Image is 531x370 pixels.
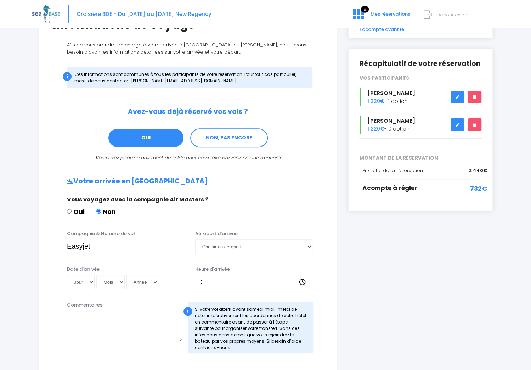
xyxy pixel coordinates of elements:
a: NON, PAS ENCORE [190,128,268,148]
p: Afin de vous prendre en charge à votre arrivée à [GEOGRAPHIC_DATA] ou [PERSON_NAME], nous avons b... [53,42,323,55]
h1: Informations de voyage [53,18,323,32]
span: [PERSON_NAME] [367,117,415,125]
span: [PERSON_NAME] [367,89,415,97]
a: OUI [108,129,183,147]
i: Vous avez jusqu'au paiement du solde pour nous faire parvenir ces informations [95,154,281,161]
input: Non [96,209,101,214]
span: Acompte à régler [362,184,417,192]
a: 8 Mes réservations [347,13,414,20]
label: Date d'arrivée [67,266,100,273]
span: Mes réservations [371,11,410,17]
span: 1 220€ [367,98,384,105]
h2: Votre arrivée en [GEOGRAPHIC_DATA] [53,177,323,186]
div: - 1 option [354,88,487,106]
input: Oui [67,209,72,214]
span: 1 220€ [367,125,384,132]
span: 2 440€ [469,167,487,174]
span: 8 [361,6,369,13]
span: Prix total de la réservation [362,167,423,174]
span: 732€ [470,184,487,193]
h2: Récapitulatif de votre réservation [359,60,482,68]
label: Compagnie & Numéro de vol [67,230,135,237]
span: Croisière BDE - Du [DATE] au [DATE] New Regency [77,10,211,18]
span: Vous voyagez avec la compagnie Air Masters ? [67,195,208,204]
label: Non [96,207,116,216]
label: Oui [67,207,85,216]
div: ! [183,307,192,316]
div: VOS PARTICIPANTS [354,74,487,82]
div: Si votre vol atterri avant samedi midi : merci de noter impérativement les coordonnés de votre hô... [188,302,314,353]
label: Aéroport d'arrivée [195,230,238,237]
span: MONTANT DE LA RÉSERVATION [354,154,487,162]
label: Heure d'arrivée [195,266,230,273]
div: i [63,72,72,81]
span: Déconnexion [436,11,467,18]
div: - 0 option [354,116,487,134]
h2: Avez-vous déjà réservé vos vols ? [53,108,323,116]
div: Ces informations sont communes à tous les participants de votre réservation. Pour tout cas partic... [67,67,312,88]
label: Commentaires [67,302,102,309]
